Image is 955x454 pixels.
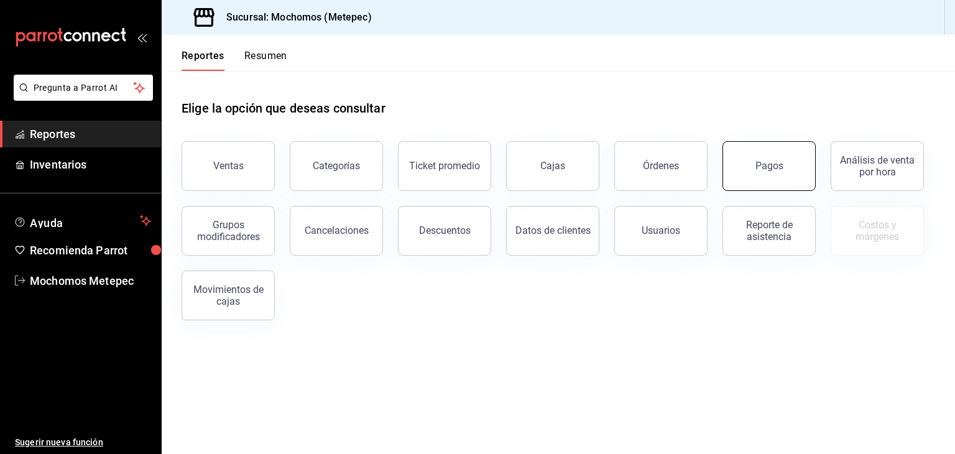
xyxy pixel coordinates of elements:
[731,219,808,243] div: Reporte de asistencia
[515,225,591,236] div: Datos de clientes
[506,206,599,256] button: Datos de clientes
[182,141,275,191] button: Ventas
[398,206,491,256] button: Descuentos
[216,10,372,25] h3: Sucursal: Mochomos (Metepec)
[30,242,151,259] span: Recomienda Parrot
[290,206,383,256] button: Cancelaciones
[643,160,679,172] div: Órdenes
[290,141,383,191] button: Categorías
[831,206,924,256] button: Contrata inventarios para ver este reporte
[831,141,924,191] button: Análisis de venta por hora
[642,225,680,236] div: Usuarios
[182,206,275,256] button: Grupos modificadores
[34,81,134,95] span: Pregunta a Parrot AI
[419,225,471,236] div: Descuentos
[398,141,491,191] button: Ticket promedio
[213,160,244,172] div: Ventas
[540,160,565,172] div: Cajas
[305,225,369,236] div: Cancelaciones
[14,75,153,101] button: Pregunta a Parrot AI
[614,141,708,191] button: Órdenes
[614,206,708,256] button: Usuarios
[30,126,151,142] span: Reportes
[9,90,153,103] a: Pregunta a Parrot AI
[244,50,287,71] button: Resumen
[839,219,916,243] div: Costos y márgenes
[839,154,916,178] div: Análisis de venta por hora
[190,284,267,307] div: Movimientos de cajas
[30,272,151,289] span: Mochomos Metepec
[182,50,287,71] div: navigation tabs
[313,160,360,172] div: Categorías
[722,141,816,191] button: Pagos
[182,271,275,320] button: Movimientos de cajas
[722,206,816,256] button: Reporte de asistencia
[30,213,135,228] span: Ayuda
[15,436,151,449] span: Sugerir nueva función
[506,141,599,191] button: Cajas
[137,32,147,42] button: open_drawer_menu
[30,156,151,173] span: Inventarios
[409,160,480,172] div: Ticket promedio
[182,99,385,118] h1: Elige la opción que deseas consultar
[182,50,224,71] button: Reportes
[190,219,267,243] div: Grupos modificadores
[755,160,783,172] div: Pagos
